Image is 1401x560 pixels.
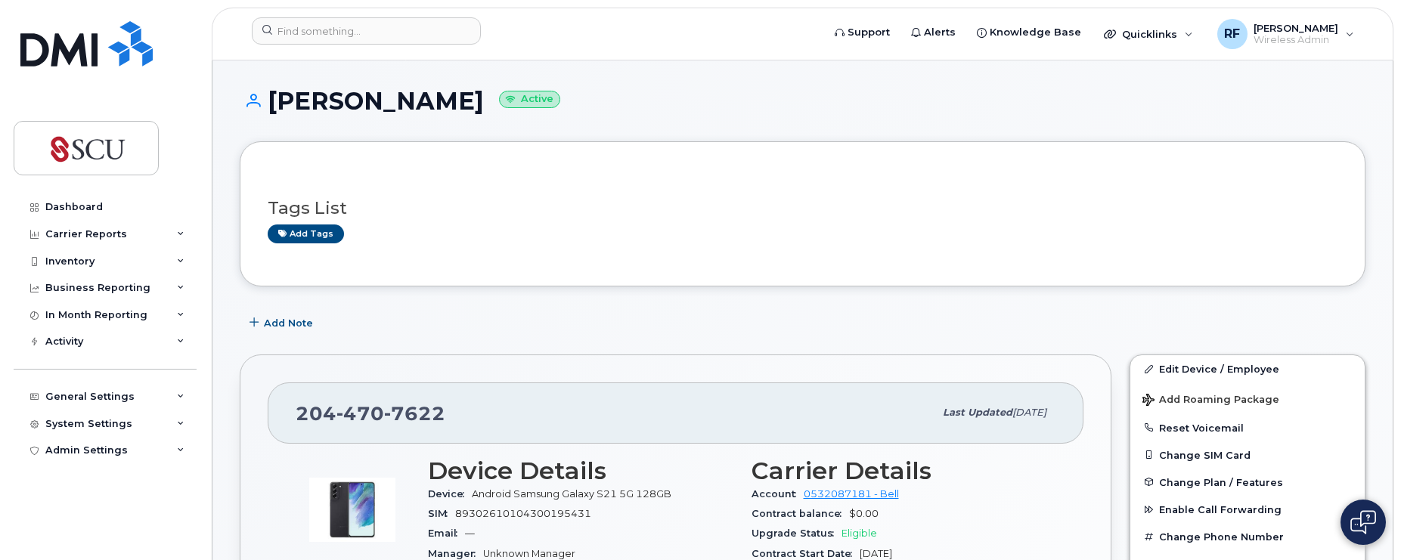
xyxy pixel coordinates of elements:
span: Change Plan / Features [1159,476,1283,487]
button: Change SIM Card [1130,441,1365,469]
span: Unknown Manager [483,548,575,559]
button: Change Plan / Features [1130,469,1365,496]
span: Manager [428,548,483,559]
button: Add Note [240,309,326,336]
span: Enable Call Forwarding [1159,504,1282,515]
button: Change Phone Number [1130,523,1365,550]
span: Upgrade Status [752,528,842,539]
small: Active [499,91,560,108]
span: [DATE] [860,548,892,559]
span: Contract balance [752,508,849,519]
img: Open chat [1350,510,1376,534]
span: 89302610104300195431 [455,508,591,519]
span: [DATE] [1012,407,1046,418]
span: Device [428,488,472,500]
a: Add tags [268,224,344,243]
h1: [PERSON_NAME] [240,88,1365,114]
span: $0.00 [849,508,879,519]
span: — [465,528,475,539]
span: Contract Start Date [752,548,860,559]
span: Account [752,488,804,500]
span: Add Note [264,316,313,330]
h3: Carrier Details [752,457,1057,484]
h3: Device Details [428,457,733,484]
span: 7622 [384,402,445,425]
button: Enable Call Forwarding [1130,496,1365,523]
h3: Tags List [268,199,1337,218]
a: Edit Device / Employee [1130,355,1365,382]
span: Add Roaming Package [1142,394,1279,408]
span: 204 [296,402,445,425]
button: Add Roaming Package [1130,383,1365,414]
span: Last updated [943,407,1012,418]
button: Reset Voicemail [1130,414,1365,441]
span: Email [428,528,465,539]
span: Eligible [842,528,877,539]
a: 0532087181 - Bell [804,488,899,500]
span: SIM [428,508,455,519]
img: image20231002-3703462-1a4zhyp.jpeg [307,465,398,555]
span: Android Samsung Galaxy S21 5G 128GB [472,488,671,500]
span: 470 [336,402,384,425]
